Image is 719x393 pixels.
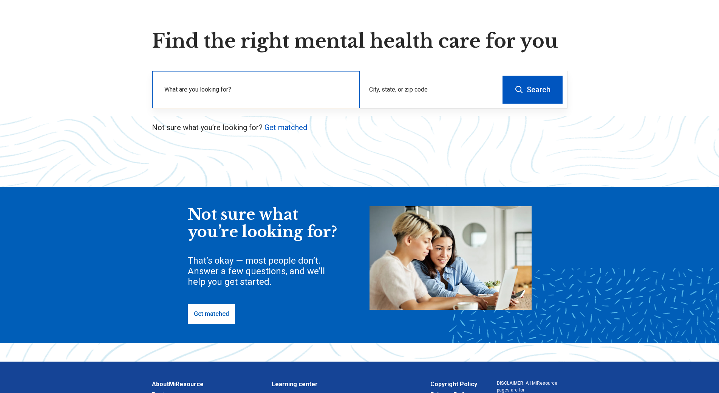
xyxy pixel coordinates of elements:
[152,380,252,389] a: AboutMiResource
[497,381,523,386] span: DISCLAIMER
[503,76,563,104] button: Search
[264,123,307,132] a: Get matched
[272,380,411,389] a: Learning center
[188,206,339,241] div: Not sure what you’re looking for?
[152,30,567,53] h1: Find the right mental health care for you
[188,304,235,324] a: Get matched
[430,380,477,389] a: Copyright Policy
[152,122,567,133] p: Not sure what you’re looking for?
[188,255,339,287] div: That’s okay — most people don’t. Answer a few questions, and we’ll help you get started.
[164,85,351,94] label: What are you looking for?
